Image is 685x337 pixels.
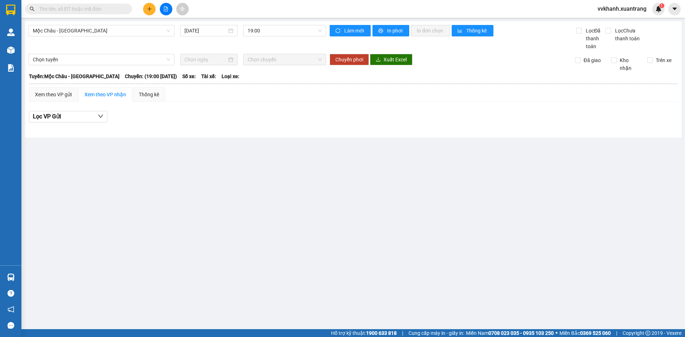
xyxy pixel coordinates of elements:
[180,6,185,11] span: aim
[457,28,463,34] span: bar-chart
[248,54,322,65] span: Chọn chuyến
[617,56,642,72] span: Kho nhận
[7,64,15,72] img: solution-icon
[30,6,35,11] span: search
[29,111,107,122] button: Lọc VP Gửi
[466,27,488,35] span: Thống kê
[559,329,611,337] span: Miền Bắc
[335,28,341,34] span: sync
[7,274,15,281] img: warehouse-icon
[370,54,412,65] button: downloadXuất Excel
[125,72,177,80] span: Chuyến: (19:00 [DATE])
[452,25,493,36] button: bar-chartThống kê
[653,56,674,64] span: Trên xe
[98,113,103,119] span: down
[655,6,662,12] img: icon-new-feature
[466,329,554,337] span: Miền Nam
[668,3,681,15] button: caret-down
[33,112,61,121] span: Lọc VP Gửi
[387,27,404,35] span: In phơi
[7,290,14,297] span: question-circle
[7,322,14,329] span: message
[612,27,649,42] span: Lọc Chưa thanh toán
[85,91,126,98] div: Xem theo VP nhận
[7,46,15,54] img: warehouse-icon
[176,3,189,15] button: aim
[6,5,15,15] img: logo-vxr
[163,6,168,11] span: file-add
[372,25,409,36] button: printerIn phơi
[402,329,403,337] span: |
[581,56,604,64] span: Đã giao
[182,72,196,80] span: Số xe:
[39,5,123,13] input: Tìm tên, số ĐT hoặc mã đơn
[248,25,322,36] span: 19:00
[488,330,554,336] strong: 0708 023 035 - 0935 103 250
[659,3,664,8] sup: 1
[411,25,450,36] button: In đơn chọn
[583,27,605,50] span: Lọc Đã thanh toán
[143,3,156,15] button: plus
[7,29,15,36] img: warehouse-icon
[160,3,172,15] button: file-add
[378,28,384,34] span: printer
[29,73,120,79] b: Tuyến: Mộc Châu - [GEOGRAPHIC_DATA]
[33,54,170,65] span: Chọn tuyến
[555,332,558,335] span: ⚪️
[671,6,678,12] span: caret-down
[330,25,371,36] button: syncLàm mới
[330,54,369,65] button: Chuyển phơi
[660,3,663,8] span: 1
[222,72,239,80] span: Loại xe:
[645,331,650,336] span: copyright
[184,27,227,35] input: 13/09/2025
[409,329,464,337] span: Cung cấp máy in - giấy in:
[366,330,397,336] strong: 1900 633 818
[592,4,652,13] span: vvkhanh.xuantrang
[139,91,159,98] div: Thống kê
[580,330,611,336] strong: 0369 525 060
[201,72,216,80] span: Tài xế:
[35,91,72,98] div: Xem theo VP gửi
[7,306,14,313] span: notification
[33,25,170,36] span: Mộc Châu - Hà Nội
[331,329,397,337] span: Hỗ trợ kỹ thuật:
[616,329,617,337] span: |
[184,56,227,63] input: Chọn ngày
[147,6,152,11] span: plus
[344,27,365,35] span: Làm mới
